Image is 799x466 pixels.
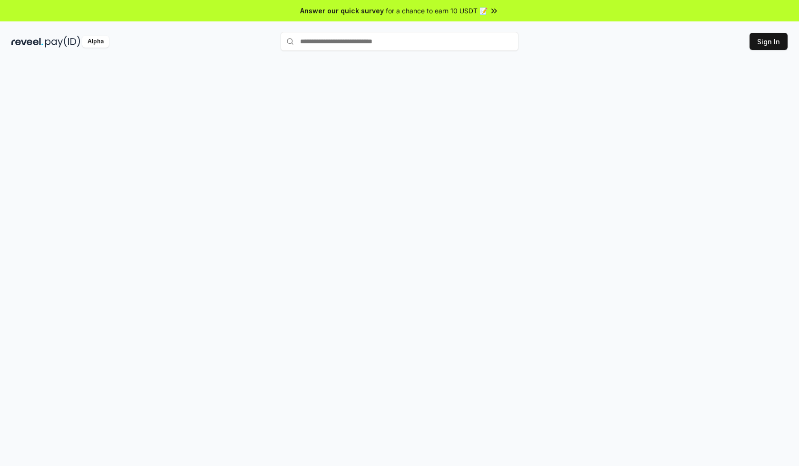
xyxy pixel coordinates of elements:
[386,6,487,16] span: for a chance to earn 10 USDT 📝
[300,6,384,16] span: Answer our quick survey
[82,36,109,48] div: Alpha
[45,36,80,48] img: pay_id
[750,33,788,50] button: Sign In
[11,36,43,48] img: reveel_dark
